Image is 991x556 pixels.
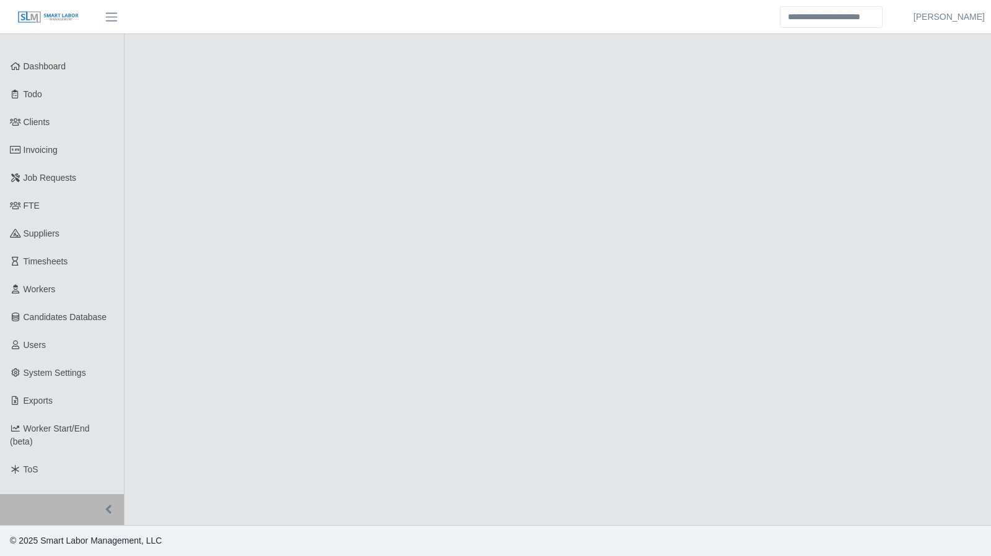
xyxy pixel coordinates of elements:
span: Job Requests [24,173,77,183]
span: Todo [24,89,42,99]
span: Candidates Database [24,312,107,322]
span: ToS [24,464,38,474]
span: Worker Start/End (beta) [10,424,90,446]
span: Timesheets [24,256,68,266]
span: Dashboard [24,61,66,71]
span: FTE [24,201,40,211]
a: [PERSON_NAME] [914,11,985,24]
span: Exports [24,396,53,406]
span: Suppliers [24,228,59,238]
span: Users [24,340,46,350]
span: Clients [24,117,50,127]
span: System Settings [24,368,86,378]
img: SLM Logo [17,11,79,24]
span: Invoicing [24,145,58,155]
span: © 2025 Smart Labor Management, LLC [10,536,162,545]
input: Search [780,6,883,28]
span: Workers [24,284,56,294]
